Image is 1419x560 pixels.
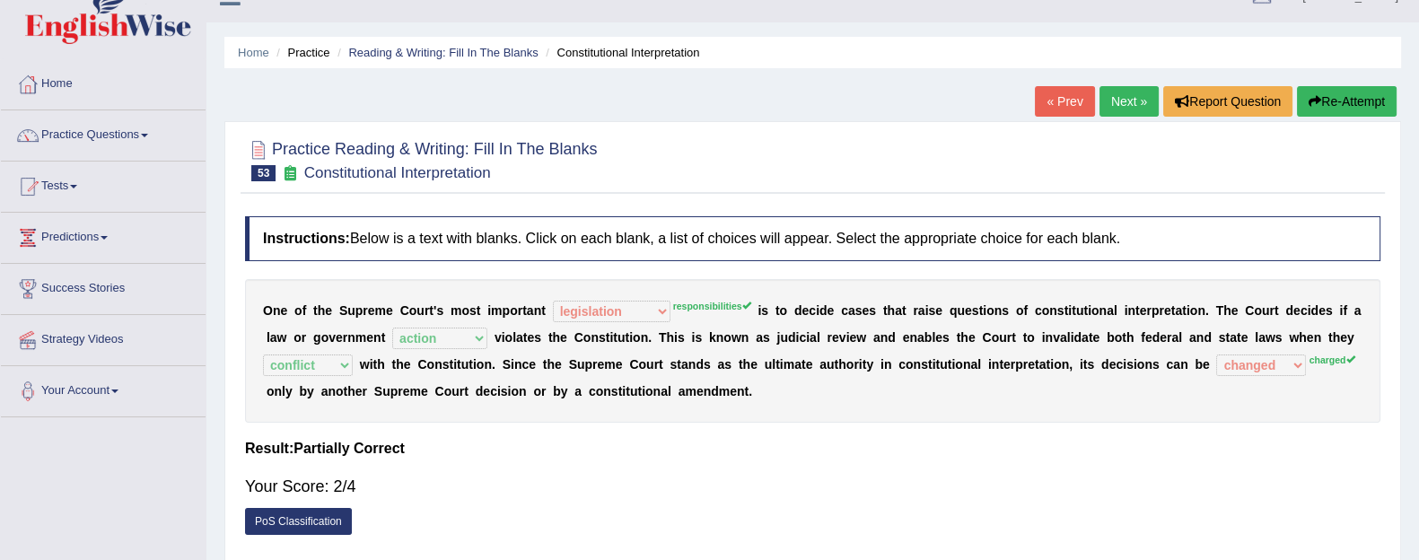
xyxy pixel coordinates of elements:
[935,330,942,345] b: e
[1152,330,1161,345] b: d
[832,330,839,345] b: e
[935,303,942,318] b: e
[1163,86,1292,117] button: Report Question
[523,330,528,345] b: t
[1205,303,1209,318] b: .
[609,330,613,345] b: i
[1333,330,1341,345] b: h
[806,330,810,345] b: i
[799,330,806,345] b: c
[469,357,473,372] b: t
[1115,330,1123,345] b: o
[846,330,850,345] b: i
[741,330,749,345] b: n
[1196,330,1204,345] b: n
[666,330,674,345] b: h
[272,44,329,61] li: Practice
[238,46,269,59] a: Home
[577,357,585,372] b: u
[1053,330,1060,345] b: v
[404,357,411,372] b: e
[761,303,768,318] b: s
[1145,330,1152,345] b: e
[434,303,436,318] b: '
[1072,303,1076,318] b: t
[1301,303,1308,318] b: c
[1126,330,1134,345] b: h
[449,357,453,372] b: t
[957,303,965,318] b: u
[583,330,591,345] b: o
[1299,330,1307,345] b: h
[541,44,699,61] li: Constitutional Interpretation
[1171,330,1178,345] b: a
[659,330,667,345] b: T
[1023,303,1028,318] b: f
[277,330,287,345] b: w
[673,301,751,311] sup: responsibilities
[302,303,307,318] b: f
[584,357,592,372] b: p
[1007,330,1012,345] b: r
[902,303,907,318] b: t
[810,330,817,345] b: a
[592,357,597,372] b: r
[1122,330,1126,345] b: t
[510,303,518,318] b: o
[648,330,652,345] b: .
[819,303,828,318] b: d
[1171,303,1176,318] b: t
[1231,303,1239,318] b: e
[957,330,961,345] b: t
[1083,303,1088,318] b: t
[1314,330,1322,345] b: n
[888,330,896,345] b: d
[543,357,547,372] b: t
[913,303,917,318] b: r
[613,330,618,345] b: t
[328,330,336,345] b: v
[1,162,206,206] a: Tests
[1067,330,1071,345] b: l
[795,330,799,345] b: i
[263,231,350,246] b: Instructions:
[1023,330,1028,345] b: t
[1269,303,1274,318] b: r
[883,303,888,318] b: t
[1308,303,1311,318] b: i
[1255,330,1258,345] b: l
[368,303,375,318] b: e
[461,303,469,318] b: o
[251,165,276,181] span: 53
[270,330,277,345] b: a
[1285,303,1293,318] b: d
[709,330,716,345] b: k
[552,330,560,345] b: h
[245,216,1380,261] h4: Below is a text with blanks. Click on each blank, a list of choices will appear. Select the appro...
[569,357,577,372] b: S
[918,303,925,318] b: a
[1343,303,1347,318] b: f
[925,303,929,318] b: i
[429,303,434,318] b: t
[986,303,994,318] b: o
[856,330,866,345] b: w
[321,330,329,345] b: o
[1091,303,1099,318] b: o
[928,303,935,318] b: s
[731,330,741,345] b: w
[1016,303,1024,318] b: o
[880,330,889,345] b: n
[377,357,385,372] b: h
[400,303,409,318] b: C
[484,357,492,372] b: n
[392,357,397,372] b: t
[473,357,477,372] b: i
[1092,330,1099,345] b: e
[560,330,567,345] b: e
[477,303,481,318] b: t
[294,303,302,318] b: o
[1293,303,1301,318] b: e
[1089,330,1093,345] b: t
[505,330,513,345] b: o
